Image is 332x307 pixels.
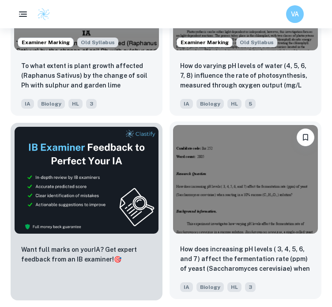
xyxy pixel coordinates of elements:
[236,38,277,47] div: Starting from the May 2025 session, the Biology IA requirements have changed. It's OK to refer to...
[77,38,118,47] div: Starting from the May 2025 session, the Biology IA requirements have changed. It's OK to refer to...
[196,282,224,292] span: Biology
[236,38,277,47] span: Old Syllabus
[77,38,118,47] span: Old Syllabus
[32,8,50,21] a: Clastify logo
[290,9,300,19] h6: VA
[227,99,241,109] span: HL
[245,282,256,292] span: 3
[173,125,318,234] img: Biology IA example thumbnail: How does increasing pH levels ( 3, 4, 5,
[170,123,321,300] a: BookmarkHow does increasing pH levels ( 3, 4, 5, 6, and 7) affect the fermentation rate (ppm) of ...
[245,99,256,109] span: 5
[196,99,224,109] span: Biology
[180,244,311,274] p: How does increasing pH levels ( 3, 4, 5, 6, and 7) affect the fermentation rate (ppm) of yeast (S...
[37,8,50,21] img: Clastify logo
[297,129,314,146] button: Bookmark
[86,99,97,109] span: 3
[38,99,65,109] span: Biology
[114,256,121,263] span: 🎯
[21,99,34,109] span: IA
[180,61,311,91] p: How do varying pH levels of water (4, 5, 6, 7, 8) influence the rate of photosynthesis, measured ...
[11,123,162,300] a: ThumbnailWant full marks on yourIA? Get expert feedback from an IB examiner!
[68,99,83,109] span: HL
[227,282,241,292] span: HL
[21,61,152,90] p: To what extent is plant growth affected (Raphanus Sativus) by the change of soil Ph with sulphur ...
[21,245,152,264] p: Want full marks on your IA ? Get expert feedback from an IB examiner!
[177,38,232,46] span: Examiner Marking
[286,5,304,23] button: VA
[180,99,193,109] span: IA
[180,282,193,292] span: IA
[14,126,159,234] img: Thumbnail
[18,38,73,46] span: Examiner Marking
